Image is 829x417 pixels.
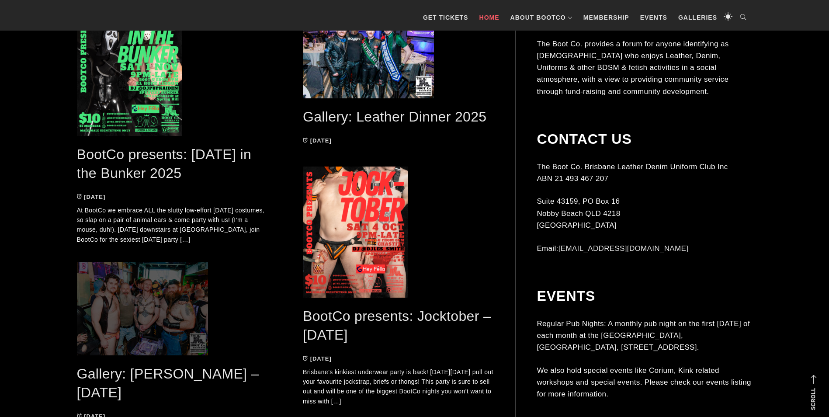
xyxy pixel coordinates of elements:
[77,146,252,181] a: BootCo presents: [DATE] in the Bunker 2025
[77,366,259,400] a: Gallery: [PERSON_NAME] – [DATE]
[77,205,268,245] p: At BootCo we embrace ALL the slutty low-effort [DATE] costumes, so slap on a pair of animal ears ...
[674,4,721,31] a: Galleries
[84,194,105,200] time: [DATE]
[537,38,752,97] p: The Boot Co. provides a forum for anyone identifying as [DEMOGRAPHIC_DATA] who enjoys Leather, De...
[303,367,494,407] p: Brisbane’s kinkiest underwear party is back! [DATE][DATE] pull out your favourite jockstrap, brie...
[579,4,634,31] a: Membership
[537,242,752,254] p: Email:
[558,244,689,252] a: [EMAIL_ADDRESS][DOMAIN_NAME]
[537,364,752,400] p: We also hold special events like Corium, Kink related workshops and special events. Please check ...
[537,317,752,353] p: Regular Pub Nights: A monthly pub night on the first [DATE] of each month at the [GEOGRAPHIC_DATA...
[303,308,491,343] a: BootCo presents: Jocktober – [DATE]
[77,194,106,200] a: [DATE]
[303,137,332,144] a: [DATE]
[303,109,486,125] a: Gallery: Leather Dinner 2025
[310,137,332,144] time: [DATE]
[810,388,816,410] strong: Scroll
[537,160,752,184] p: The Boot Co. Brisbane Leather Denim Uniform Club Inc ABN 21 493 467 207
[537,288,752,304] h2: Events
[310,355,332,362] time: [DATE]
[636,4,672,31] a: Events
[475,4,504,31] a: Home
[303,355,332,362] a: [DATE]
[419,4,473,31] a: GET TICKETS
[537,195,752,231] p: Suite 43159, PO Box 16 Nobby Beach QLD 4218 [GEOGRAPHIC_DATA]
[506,4,577,31] a: About BootCo
[537,131,752,147] h2: Contact Us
